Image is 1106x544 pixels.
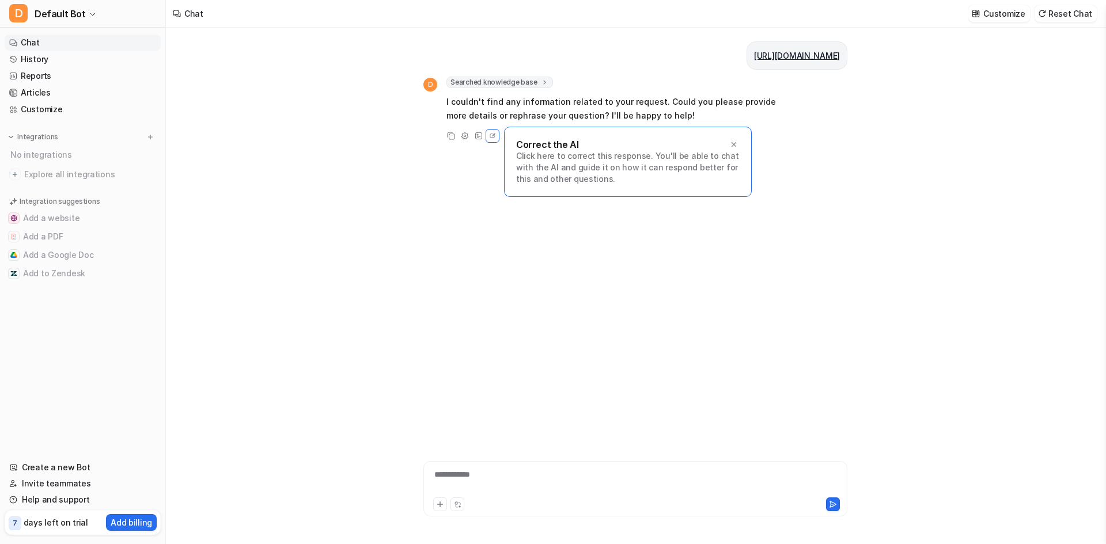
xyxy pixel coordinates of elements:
p: days left on trial [24,516,88,528]
button: Add a PDFAdd a PDF [5,227,161,246]
p: Add billing [111,516,152,528]
button: Add to ZendeskAdd to Zendesk [5,264,161,283]
div: No integrations [7,145,161,164]
img: expand menu [7,133,15,141]
span: Explore all integrations [24,165,156,184]
p: 7 [13,518,17,528]
img: Add a website [10,215,17,222]
img: reset [1038,9,1046,18]
img: Add a Google Doc [10,252,17,258]
button: Add a Google DocAdd a Google Doc [5,246,161,264]
button: Customize [968,5,1029,22]
a: Articles [5,85,161,101]
p: Integration suggestions [20,196,100,207]
a: [URL][DOMAIN_NAME] [754,51,840,60]
img: customize [972,9,980,18]
img: Add to Zendesk [10,270,17,277]
a: Reports [5,68,161,84]
a: History [5,51,161,67]
a: Explore all integrations [5,166,161,182]
span: D [423,78,437,92]
img: explore all integrations [9,169,21,180]
a: Invite teammates [5,475,161,492]
img: menu_add.svg [146,133,154,141]
span: Default Bot [35,6,86,22]
span: D [9,4,28,22]
button: Add billing [106,514,157,531]
button: Reset Chat [1035,5,1097,22]
div: Chat [184,7,203,20]
a: Help and support [5,492,161,508]
button: Add a websiteAdd a website [5,209,161,227]
p: Click here to correct this response. You'll be able to chat with the AI and guide it on how it ca... [516,150,740,185]
button: Integrations [5,131,62,143]
a: Create a new Bot [5,459,161,475]
p: Correct the AI [516,139,578,150]
img: Add a PDF [10,233,17,240]
a: Chat [5,35,161,51]
span: Searched knowledge base [446,77,553,88]
a: Customize [5,101,161,117]
p: Integrations [17,132,58,142]
p: I couldn't find any information related to your request. Could you please provide more details or... [446,95,783,123]
p: Customize [983,7,1025,20]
